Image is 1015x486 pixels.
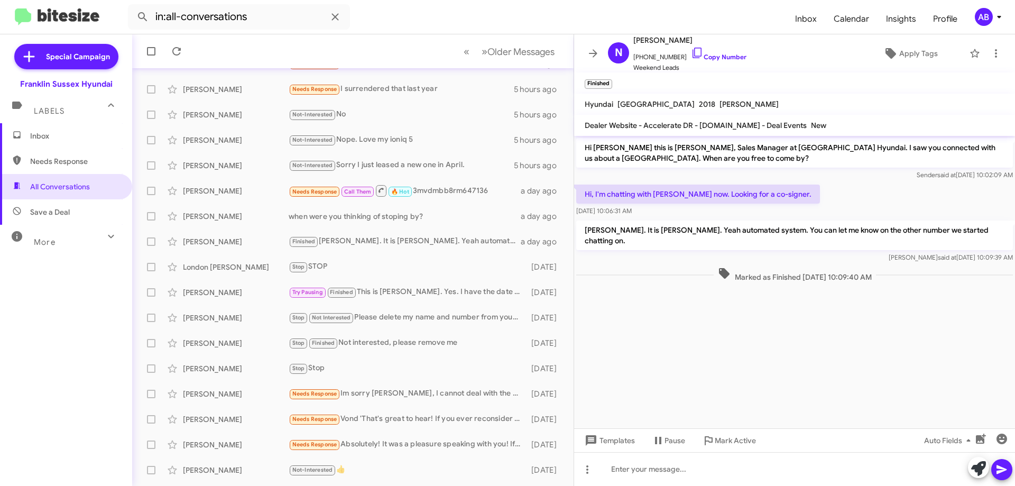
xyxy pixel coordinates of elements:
[521,211,565,222] div: a day ago
[899,44,938,63] span: Apply Tags
[583,431,635,450] span: Templates
[289,311,526,324] div: Please delete my name and number from your records. We have already committed to buying another c...
[526,414,565,425] div: [DATE]
[526,262,565,272] div: [DATE]
[289,464,526,476] div: 👍
[787,4,825,34] a: Inbox
[292,466,333,473] span: Not-Interested
[633,34,746,47] span: [PERSON_NAME]
[312,340,335,346] span: Finished
[526,439,565,450] div: [DATE]
[856,44,964,63] button: Apply Tags
[576,185,820,204] p: Hi, I'm chatting with [PERSON_NAME] now. Looking for a co-signer.
[719,99,779,109] span: [PERSON_NAME]
[289,261,526,273] div: STOP
[585,79,612,89] small: Finished
[526,313,565,323] div: [DATE]
[292,441,337,448] span: Needs Response
[183,160,289,171] div: [PERSON_NAME]
[183,439,289,450] div: [PERSON_NAME]
[694,431,764,450] button: Mark Active
[30,156,120,167] span: Needs Response
[289,438,526,451] div: Absolutely! It was a pleasure speaking with you! If all goes well my generally frugal nephew will...
[183,363,289,374] div: [PERSON_NAME]
[330,289,353,296] span: Finished
[312,314,351,321] span: Not Interested
[585,99,613,109] span: Hyundai
[514,84,565,95] div: 5 hours ago
[292,162,333,169] span: Not-Interested
[14,44,118,69] a: Special Campaign
[576,221,1013,250] p: [PERSON_NAME]. It is [PERSON_NAME]. Yeah automated system. You can let me know on the other numbe...
[289,286,526,298] div: This is [PERSON_NAME]. Yes. I have the date set. Happy travels! Enjoy the NO SNOW
[292,390,337,397] span: Needs Response
[289,362,526,374] div: Stop
[292,314,305,321] span: Stop
[344,188,372,195] span: Call Them
[878,4,925,34] a: Insights
[289,159,514,171] div: Sorry I just leased a new one in April.
[34,237,56,247] span: More
[183,211,289,222] div: [PERSON_NAME]
[183,236,289,247] div: [PERSON_NAME]
[514,109,565,120] div: 5 hours ago
[30,207,70,217] span: Save a Deal
[889,253,1013,261] span: [PERSON_NAME] [DATE] 10:09:39 AM
[924,431,975,450] span: Auto Fields
[183,338,289,349] div: [PERSON_NAME]
[937,171,956,179] span: said at
[825,4,878,34] a: Calendar
[183,186,289,196] div: [PERSON_NAME]
[183,109,289,120] div: [PERSON_NAME]
[526,338,565,349] div: [DATE]
[292,136,333,143] span: Not-Interested
[289,337,526,349] div: Not interested, please remove me
[526,363,565,374] div: [DATE]
[292,238,316,245] span: Finished
[391,188,409,195] span: 🔥 Hot
[183,389,289,399] div: [PERSON_NAME]
[46,51,110,62] span: Special Campaign
[585,121,807,130] span: Dealer Website - Accelerate DR - [DOMAIN_NAME] - Deal Events
[975,8,993,26] div: AB
[289,83,514,95] div: I surrendered that last year
[615,44,623,61] span: N
[128,4,350,30] input: Search
[183,84,289,95] div: [PERSON_NAME]
[715,431,756,450] span: Mark Active
[811,121,826,130] span: New
[183,135,289,145] div: [PERSON_NAME]
[917,171,1013,179] span: Sender [DATE] 10:02:09 AM
[289,388,526,400] div: Im sorry [PERSON_NAME], I cannot deal with the car right now. I just had a sudden death in my fam...
[289,134,514,146] div: Nope. Love my ioniq 5
[183,313,289,323] div: [PERSON_NAME]
[574,431,643,450] button: Templates
[526,465,565,475] div: [DATE]
[34,106,64,116] span: Labels
[292,263,305,270] span: Stop
[183,287,289,298] div: [PERSON_NAME]
[292,86,337,93] span: Needs Response
[643,431,694,450] button: Pause
[292,289,323,296] span: Try Pausing
[514,160,565,171] div: 5 hours ago
[292,188,337,195] span: Needs Response
[665,431,685,450] span: Pause
[30,181,90,192] span: All Conversations
[457,41,476,62] button: Previous
[289,413,526,425] div: Vond 'That's great to hear! If you ever reconsider or have any questions about your car, feel fre...
[292,111,333,118] span: Not-Interested
[691,53,746,61] a: Copy Number
[714,267,876,282] span: Marked as Finished [DATE] 10:09:40 AM
[521,236,565,247] div: a day ago
[633,47,746,62] span: [PHONE_NUMBER]
[482,45,487,58] span: »
[925,4,966,34] a: Profile
[514,135,565,145] div: 5 hours ago
[183,262,289,272] div: London [PERSON_NAME]
[458,41,561,62] nav: Page navigation example
[30,131,120,141] span: Inbox
[576,207,632,215] span: [DATE] 10:06:31 AM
